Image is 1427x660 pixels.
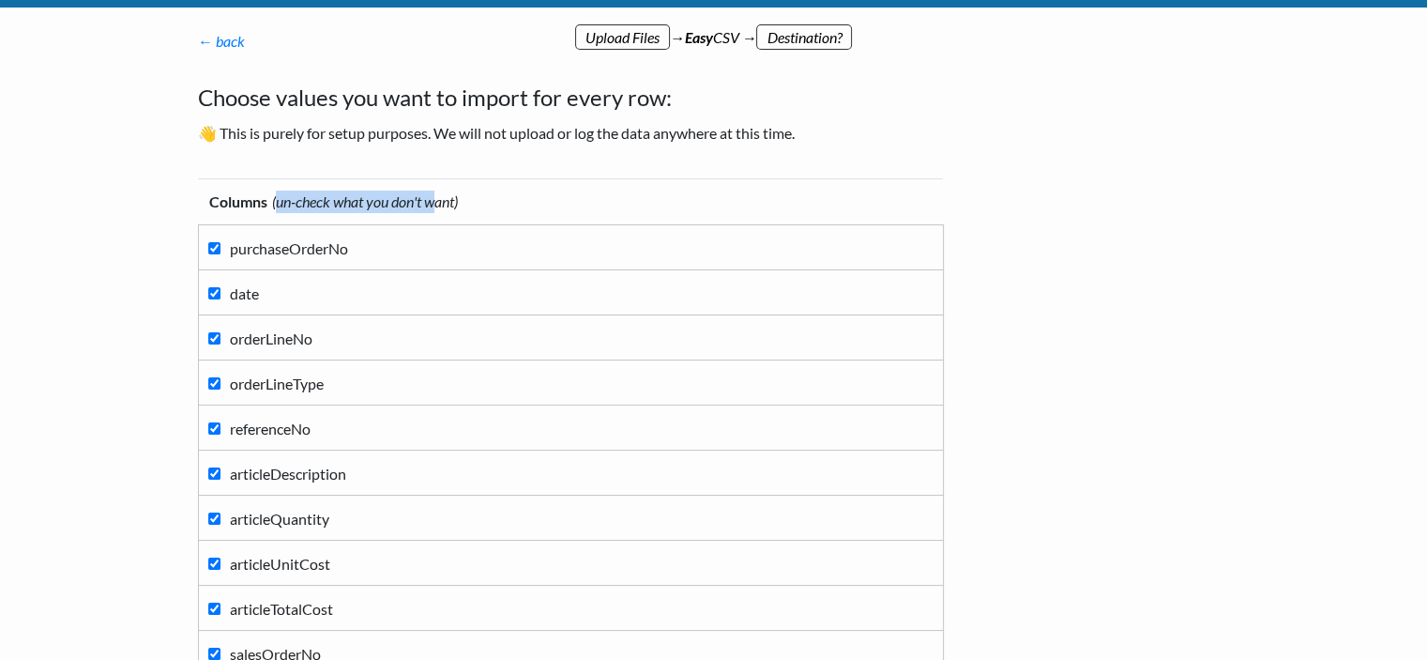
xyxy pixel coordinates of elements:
span: date [230,284,259,302]
a: ← back [198,32,245,50]
span: articleTotalCost [230,600,333,618]
input: salesOrderNo [208,648,220,660]
span: purchaseOrderNo [230,239,348,257]
div: → CSV → [179,8,1249,49]
th: Columns [198,179,943,225]
input: articleUnitCost [208,558,220,570]
span: articleUnitCost [230,555,330,573]
span: orderLineNo [230,330,312,347]
span: articleDescription [230,465,346,483]
iframe: Drift Widget Chat Controller [1333,566,1404,637]
h4: Choose values you want to import for every row: [198,81,963,115]
span: articleQuantity [230,510,329,528]
input: articleDescription [208,468,220,480]
input: orderLineType [208,377,220,390]
input: orderLineNo [208,332,220,345]
input: articleTotalCost [208,603,220,615]
input: date [208,287,220,299]
span: orderLineType [230,375,324,392]
p: 👋 This is purely for setup purposes. We will not upload or log the data anywhere at this time. [198,122,963,145]
input: referenceNo [208,422,220,435]
input: articleQuantity [208,513,220,525]
input: purchaseOrderNo [208,242,220,254]
i: (un-check what you don't want) [272,192,458,210]
span: referenceNo [230,420,311,437]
